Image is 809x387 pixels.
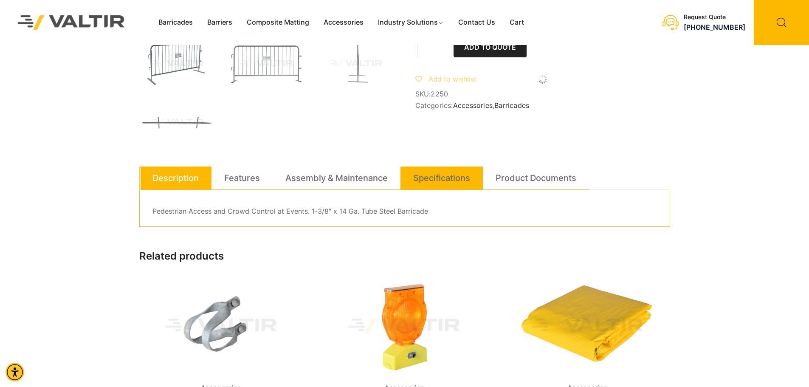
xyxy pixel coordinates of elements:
span: 2250 [431,90,448,98]
a: call (888) 496-3625 [684,23,745,31]
span: Categories: , [415,102,670,110]
img: A metallic crowd control barrier with vertical bars and a sign labeled "VALTIR" in the center. [228,41,305,87]
a: Industry Solutions [371,16,451,29]
a: Barricades [494,101,529,110]
img: Valtir Rentals [6,4,136,41]
img: FrenchBar_3Q-1.jpg [139,41,216,87]
a: Features [224,167,260,189]
img: Accessories [322,277,485,376]
a: Accessories [316,16,371,29]
a: Cart [502,16,531,29]
a: Barriers [200,16,240,29]
a: Assembly & Maintenance [285,167,388,189]
img: A vertical metal stand with a base, designed for stability, shown against a plain background. [318,41,394,87]
div: Accessibility Menu [6,363,24,381]
input: Product quantity [417,37,451,58]
a: Description [152,167,199,189]
a: Composite Matting [240,16,316,29]
p: Pedestrian Access and Crowd Control at Events. 1-3/8″ x 14 Ga. Tube Steel Barricade [152,205,657,218]
a: Specifications [413,167,470,189]
div: Request Quote [684,14,745,21]
h2: Related products [139,250,670,263]
a: Product Documents [496,167,576,189]
a: Contact Us [451,16,502,29]
a: Accessories [453,101,493,110]
button: Add to Quote [454,37,527,57]
img: A long, straight metal bar with two perpendicular extensions on either side, likely a tool or par... [139,99,216,145]
img: Accessories [506,277,669,376]
a: Barricades [151,16,200,29]
img: Accessories [139,277,302,376]
span: SKU: [415,90,670,98]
